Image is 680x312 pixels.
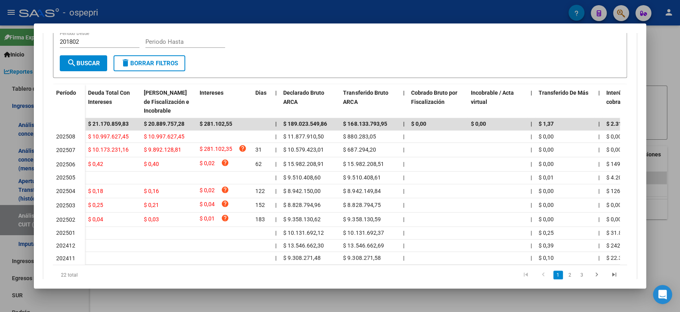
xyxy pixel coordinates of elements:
datatable-header-cell: Transferido De Más [535,84,595,119]
span: $ 15.982.208,51 [343,161,384,167]
span: $ 0,03 [144,216,159,222]
span: Transferido Bruto ARCA [343,90,388,105]
datatable-header-cell: Declarado Bruto ARCA [280,84,340,119]
span: $ 2.316.037,93 [606,121,643,127]
span: $ 0,39 [538,242,553,249]
span: Borrar Filtros [121,60,178,67]
span: $ 0,25 [538,230,553,236]
span: | [598,146,599,153]
span: | [598,230,599,236]
a: go to next page [589,271,604,279]
span: 202504 [56,188,75,194]
span: $ 0,00 [538,188,553,194]
span: $ 0,25 [88,202,103,208]
span: 202502 [56,216,75,223]
span: 122 [255,188,265,194]
i: help [221,214,229,222]
span: $ 15.982.208,91 [283,161,324,167]
span: | [275,133,276,140]
span: $ 9.510.408,60 [283,174,321,181]
span: $ 0,01 [538,174,553,181]
datatable-header-cell: Deuda Total Con Intereses [85,84,141,119]
span: $ 21.170.859,83 [88,121,129,127]
span: | [275,242,276,249]
datatable-header-cell: Interés Aporte cobrado por ARCA [603,84,662,119]
span: | [598,216,599,222]
a: 2 [565,271,575,279]
span: $ 0,00 [606,146,621,153]
span: $ 0,02 [200,159,215,170]
span: Incobrable / Acta virtual [470,90,513,105]
span: $ 8.828.794,75 [343,202,380,208]
span: $ 10.131.692,37 [343,230,384,236]
div: Open Intercom Messenger [653,285,672,304]
span: | [403,255,404,261]
span: 152 [255,202,265,208]
span: $ 31.801,97 [606,230,635,236]
span: $ 687.294,20 [343,146,376,153]
span: | [403,188,404,194]
a: 1 [553,271,563,279]
i: help [221,159,229,167]
span: $ 880.283,05 [343,133,376,140]
span: $ 8.828.794,96 [283,202,321,208]
i: help [221,200,229,208]
span: | [530,188,531,194]
span: 202501 [56,230,75,236]
span: | [403,230,404,236]
span: $ 22.386,21 [606,255,635,261]
mat-icon: delete [121,58,130,68]
span: [PERSON_NAME] de Fiscalización e Incobrable [144,90,189,114]
span: | [598,133,599,140]
span: | [403,121,404,127]
span: $ 4.208,05 [606,174,632,181]
datatable-header-cell: | [595,84,603,119]
button: Borrar Filtros [114,55,185,71]
span: | [275,90,277,96]
datatable-header-cell: Deuda Bruta Neto de Fiscalización e Incobrable [141,84,196,119]
span: | [403,202,404,208]
span: $ 0,00 [538,161,553,167]
span: $ 0,10 [538,255,553,261]
span: $ 0,00 [538,202,553,208]
i: help [239,144,247,152]
span: $ 10.173.231,16 [88,146,129,153]
span: $ 10.131.692,12 [283,230,324,236]
datatable-header-cell: | [272,84,280,119]
span: | [275,161,276,167]
a: go to previous page [536,271,551,279]
span: | [275,146,276,153]
span: $ 10.997.627,45 [88,133,129,140]
span: $ 0,04 [88,216,103,222]
span: | [403,242,404,249]
span: $ 0,18 [88,188,103,194]
span: | [598,174,599,181]
span: | [275,202,276,208]
span: 202412 [56,242,75,249]
span: $ 9.358.130,59 [343,216,380,222]
span: $ 0,16 [144,188,159,194]
span: Buscar [67,60,100,67]
span: | [530,230,531,236]
span: | [598,90,600,96]
span: 202507 [56,147,75,153]
span: Dias [255,90,267,96]
span: | [530,133,531,140]
datatable-header-cell: Intereses [196,84,252,119]
span: Cobrado Bruto por Fiscalización [411,90,457,105]
span: $ 9.892.128,81 [144,146,181,153]
div: 22 total [53,265,166,285]
datatable-header-cell: | [400,84,408,119]
span: $ 0,04 [200,200,215,211]
span: $ 0,00 [538,133,553,140]
span: $ 1,37 [538,121,553,127]
span: | [530,202,531,208]
span: $ 189.023.549,86 [283,121,327,127]
span: | [275,230,276,236]
li: page 2 [564,268,576,282]
span: | [275,188,276,194]
span: | [530,216,531,222]
span: $ 149.036,07 [606,161,639,167]
span: $ 0,21 [144,202,159,208]
a: 3 [577,271,587,279]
